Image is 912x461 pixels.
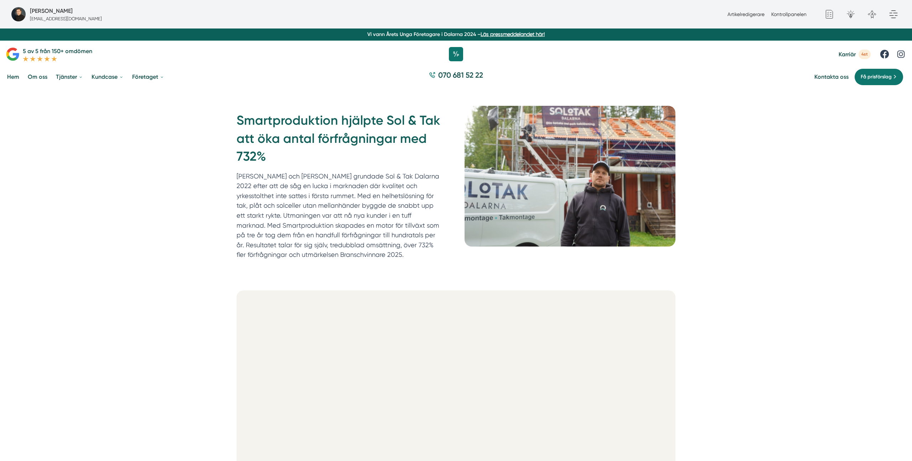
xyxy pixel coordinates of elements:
a: Om oss [26,68,49,86]
a: Kundcase [90,68,125,86]
p: [EMAIL_ADDRESS][DOMAIN_NAME] [30,15,102,22]
p: 5 av 5 från 150+ omdömen [23,47,92,56]
a: Kontakta oss [814,73,849,80]
span: 4st [859,50,871,59]
h5: Super Administratör [30,6,73,15]
a: Hem [6,68,21,86]
h1: Smartproduktion hjälpte Sol & Tak att öka antal förfrågningar med 732% [237,112,447,171]
a: Karriär 4st [839,50,871,59]
a: Artikelredigerare [727,11,765,17]
a: 070 681 52 22 [426,70,486,84]
span: Karriär [839,51,856,58]
a: Kontrollpanelen [771,11,807,17]
p: Vi vann Årets Unga Företagare i Dalarna 2024 – [3,31,909,38]
img: foretagsbild-pa-smartproduktion-ett-foretag-i-dalarnas-lan-2023.jpg [11,7,26,21]
img: Bild till Smartproduktion hjälpte Sol & Tak att öka antal förfrågningar med 732% [465,106,675,247]
a: Företaget [131,68,166,86]
a: Få prisförslag [854,68,903,86]
span: Få prisförslag [861,73,892,81]
a: Tjänster [55,68,84,86]
a: Läs pressmeddelandet här! [481,31,545,37]
p: [PERSON_NAME] och [PERSON_NAME] grundade Sol & Tak Dalarna 2022 efter att de såg en lucka i markn... [237,171,442,260]
span: 070 681 52 22 [438,70,483,80]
